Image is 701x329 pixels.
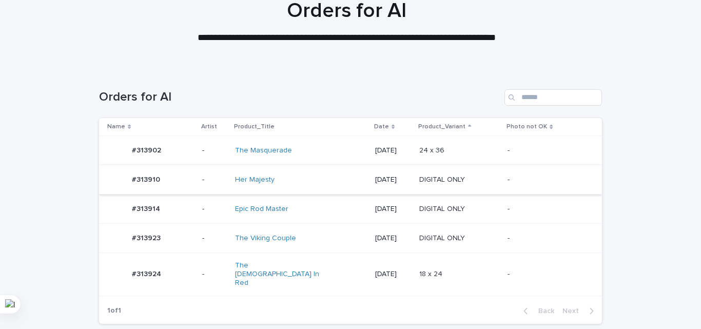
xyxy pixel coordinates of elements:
[235,146,292,155] a: The Masquerade
[99,195,602,224] tr: #313914#313914 -Epic Rod Master [DATE]DIGITAL ONLYDIGITAL ONLY -
[99,165,602,195] tr: #313910#313910 -Her Majesty [DATE]DIGITAL ONLYDIGITAL ONLY -
[99,224,602,253] tr: #313923#313923 -The Viking Couple [DATE]DIGITAL ONLYDIGITAL ONLY -
[515,306,558,316] button: Back
[507,121,547,132] p: Photo not OK
[504,89,602,106] input: Search
[235,205,288,214] a: Epic Rod Master
[375,146,412,155] p: [DATE]
[508,205,586,214] p: -
[375,270,412,279] p: [DATE]
[508,176,586,184] p: -
[419,144,446,155] p: 24 x 36
[508,234,586,243] p: -
[374,121,389,132] p: Date
[99,253,602,296] tr: #313924#313924 -The [DEMOGRAPHIC_DATA] In Red [DATE]18 x 2418 x 24 -
[235,261,321,287] a: The [DEMOGRAPHIC_DATA] In Red
[201,121,217,132] p: Artist
[418,121,465,132] p: Product_Variant
[202,205,227,214] p: -
[562,307,585,315] span: Next
[202,146,227,155] p: -
[235,234,296,243] a: The Viking Couple
[532,307,554,315] span: Back
[202,176,227,184] p: -
[107,121,125,132] p: Name
[419,203,467,214] p: DIGITAL ONLY
[132,203,162,214] p: #313914
[99,298,129,323] p: 1 of 1
[419,232,467,243] p: DIGITAL ONLY
[202,234,227,243] p: -
[419,268,444,279] p: 18 x 24
[132,268,163,279] p: #313924
[132,173,162,184] p: #313910
[558,306,602,316] button: Next
[235,176,275,184] a: Her Majesty
[99,90,500,105] h1: Orders for AI
[508,270,586,279] p: -
[99,136,602,165] tr: #313902#313902 -The Masquerade [DATE]24 x 3624 x 36 -
[132,232,163,243] p: #313923
[202,270,227,279] p: -
[375,205,412,214] p: [DATE]
[375,176,412,184] p: [DATE]
[132,144,163,155] p: #313902
[419,173,467,184] p: DIGITAL ONLY
[375,234,412,243] p: [DATE]
[234,121,275,132] p: Product_Title
[508,146,586,155] p: -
